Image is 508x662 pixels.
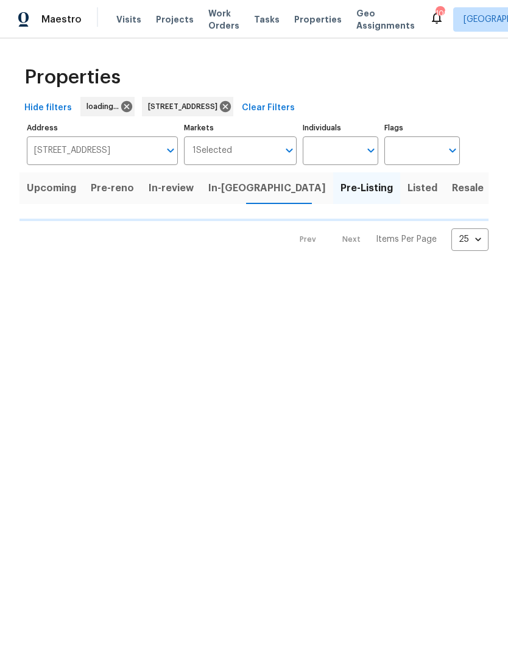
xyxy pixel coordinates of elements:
[116,13,141,26] span: Visits
[237,97,300,119] button: Clear Filters
[19,97,77,119] button: Hide filters
[162,142,179,159] button: Open
[208,180,326,197] span: In-[GEOGRAPHIC_DATA]
[24,100,72,116] span: Hide filters
[208,7,239,32] span: Work Orders
[281,142,298,159] button: Open
[288,228,489,251] nav: Pagination Navigation
[444,142,461,159] button: Open
[254,15,280,24] span: Tasks
[303,124,378,132] label: Individuals
[27,180,76,197] span: Upcoming
[91,180,134,197] span: Pre-reno
[156,13,194,26] span: Projects
[452,180,484,197] span: Resale
[148,100,222,113] span: [STREET_ADDRESS]
[362,142,379,159] button: Open
[376,233,437,245] p: Items Per Page
[86,100,124,113] span: loading...
[27,124,178,132] label: Address
[184,124,297,132] label: Markets
[294,13,342,26] span: Properties
[41,13,82,26] span: Maestro
[149,180,194,197] span: In-review
[80,97,135,116] div: loading...
[407,180,437,197] span: Listed
[340,180,393,197] span: Pre-Listing
[384,124,460,132] label: Flags
[192,146,232,156] span: 1 Selected
[436,7,444,19] div: 109
[142,97,233,116] div: [STREET_ADDRESS]
[356,7,415,32] span: Geo Assignments
[451,224,489,255] div: 25
[24,71,121,83] span: Properties
[242,100,295,116] span: Clear Filters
